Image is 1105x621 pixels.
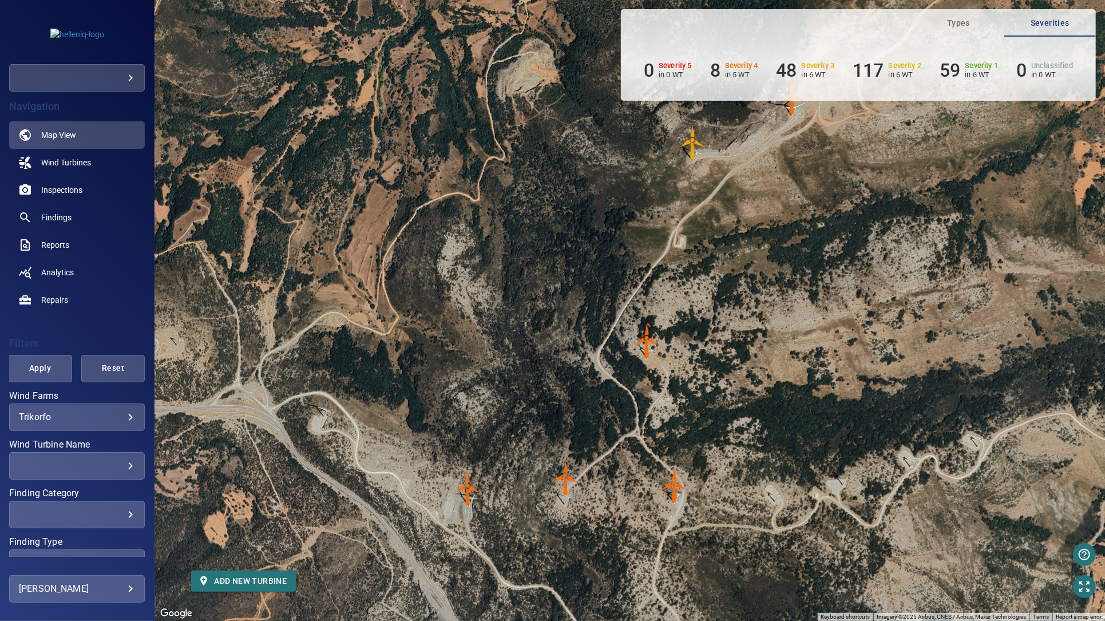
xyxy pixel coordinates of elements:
h4: Filters [9,338,145,349]
h6: 0 [1016,60,1027,81]
a: analytics noActive [9,259,145,286]
span: Imagery ©2025 Airbus, CNES / Airbus, Maxar Technologies [877,614,1026,620]
h6: Severity 2 [889,62,922,70]
p: in 6 WT [965,70,999,79]
label: Wind Turbine Name [9,440,145,449]
label: Wind Farms [9,391,145,401]
div: Finding Type [9,549,145,577]
li: Severity 4 [710,60,758,81]
gmp-advanced-marker: T3200923 [676,126,710,160]
h6: 0 [644,60,654,81]
img: Google [157,606,195,621]
div: Finding Category [9,501,145,528]
li: Severity 1 [940,60,998,81]
p: in 0 WT [659,70,692,79]
h6: Severity 3 [802,62,835,70]
button: Keyboard shortcuts [821,613,870,621]
h6: Severity 4 [725,62,758,70]
li: Severity 3 [776,60,834,81]
span: Reports [41,239,69,251]
a: Report a map error [1056,614,1102,620]
gmp-advanced-marker: T3200924 [775,81,809,115]
span: Types [920,16,997,30]
gmp-advanced-marker: T3200928 [658,469,692,503]
span: Wind Turbines [41,157,91,168]
li: Severity Unclassified [1016,60,1073,81]
a: windturbines noActive [9,149,145,176]
h6: 48 [776,60,797,81]
button: Add new turbine [191,571,296,592]
label: Finding Type [9,537,145,547]
span: Findings [41,212,72,223]
a: inspections noActive [9,176,145,204]
a: findings noActive [9,204,145,231]
span: Map View [41,129,76,141]
li: Severity 2 [853,60,921,81]
div: Trikorfo [19,412,135,422]
div: [PERSON_NAME] [19,580,135,598]
a: Open this area in Google Maps (opens a new window) [157,606,195,621]
h6: 117 [853,60,884,81]
button: Reset [81,355,145,382]
img: windFarmIconCat4.svg [630,324,664,358]
span: Apply [22,361,58,375]
img: windFarmIconCat4.svg [451,472,485,506]
img: windFarmIconCat4.svg [658,469,692,503]
div: helleniq [9,64,145,92]
gmp-advanced-marker: T3200927 [549,461,583,496]
p: in 6 WT [802,70,835,79]
button: Apply [8,355,72,382]
h6: Severity 1 [965,62,999,70]
h6: 59 [940,60,960,81]
h6: Severity 5 [659,62,692,70]
span: Severities [1011,16,1089,30]
span: Inspections [41,184,82,196]
img: windFarmIconCat4.svg [549,461,583,496]
span: Add new turbine [200,574,287,588]
h6: Unclassified [1031,62,1073,70]
a: repairs noActive [9,286,145,314]
img: windFarmIconCat4.svg [775,81,809,115]
a: map active [9,121,145,149]
div: Wind Turbine Name [9,452,145,480]
span: Reset [96,361,131,375]
p: in 6 WT [889,70,922,79]
h6: 8 [710,60,720,81]
a: reports noActive [9,231,145,259]
a: Terms (opens in new tab) [1033,614,1049,620]
span: Repairs [41,294,68,306]
gmp-advanced-marker: T3200925 [630,324,664,358]
span: Analytics [41,267,74,278]
div: Wind Farms [9,404,145,431]
label: Finding Category [9,489,145,498]
p: in 5 WT [725,70,758,79]
img: windFarmIconCat3.svg [676,126,710,160]
li: Severity 5 [644,60,692,81]
gmp-advanced-marker: T3200926 [451,472,485,506]
img: helleniq-logo [50,29,104,40]
h4: Navigation [9,101,145,112]
p: in 0 WT [1031,70,1073,79]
